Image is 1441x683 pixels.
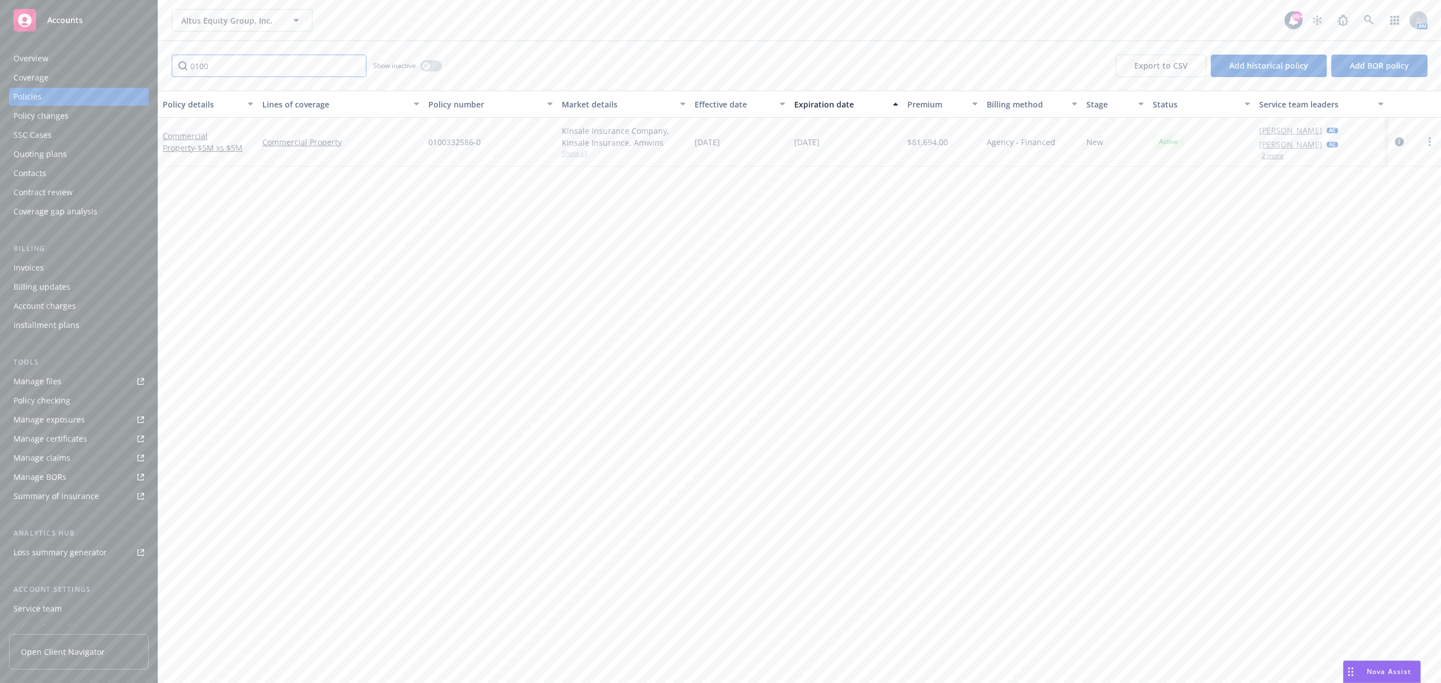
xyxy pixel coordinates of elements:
button: Service team leaders [1255,91,1388,118]
a: Quoting plans [9,145,149,163]
a: [PERSON_NAME] [1259,124,1322,136]
div: Policy changes [14,107,69,125]
a: Coverage [9,69,149,87]
a: Policy changes [9,107,149,125]
a: Manage files [9,372,149,390]
div: Coverage gap analysis [14,203,97,221]
a: Search [1358,9,1380,32]
a: Manage BORs [9,468,149,486]
div: Policy checking [14,392,70,410]
a: Sales relationships [9,619,149,637]
div: Manage files [14,372,61,390]
span: New [1086,136,1103,148]
button: Policy details [158,91,258,118]
div: Manage exposures [14,411,85,429]
a: Policy checking [9,392,149,410]
div: Market details [562,98,673,110]
div: Expiration date [794,98,886,110]
a: more [1423,135,1436,149]
a: Summary of insurance [9,487,149,505]
div: Account charges [14,297,76,315]
a: Switch app [1384,9,1406,32]
div: Analytics hub [9,528,149,539]
div: 99+ [1292,11,1303,21]
div: Billing updates [14,278,70,296]
div: Policies [14,88,42,106]
div: Manage BORs [14,468,66,486]
a: Manage claims [9,449,149,467]
span: Altus Equity Group, Inc. [181,15,279,26]
button: Stage [1082,91,1148,118]
button: Nova Assist [1343,660,1421,683]
button: Billing method [982,91,1082,118]
span: - $5M xs $5M [195,142,243,153]
button: Effective date [690,91,790,118]
div: Coverage [14,69,48,87]
a: Billing updates [9,278,149,296]
div: Contract review [14,183,73,201]
div: Invoices [14,259,44,277]
button: Status [1148,91,1255,118]
input: Filter by keyword... [172,55,366,77]
div: Status [1153,98,1238,110]
button: Lines of coverage [258,91,424,118]
button: Add historical policy [1211,55,1327,77]
a: [PERSON_NAME] [1259,138,1322,150]
span: Nova Assist [1367,667,1411,676]
a: Manage certificates [9,430,149,448]
span: [DATE] [695,136,720,148]
div: SSC Cases [14,126,52,144]
span: 0100332586-0 [428,136,481,148]
span: Active [1157,137,1180,147]
a: Contract review [9,183,149,201]
a: Report a Bug [1332,9,1354,32]
span: Add historical policy [1229,60,1308,71]
span: Agency - Financed [987,136,1055,148]
span: $81,694.00 [907,136,948,148]
span: Add BOR policy [1350,60,1409,71]
a: Contacts [9,164,149,182]
button: Expiration date [790,91,903,118]
div: Sales relationships [14,619,85,637]
div: Service team [14,600,62,618]
a: Account charges [9,297,149,315]
div: Quoting plans [14,145,67,163]
a: Accounts [9,5,149,36]
button: 2 more [1261,152,1284,159]
div: Loss summary generator [14,543,107,561]
a: Overview [9,50,149,68]
div: Manage certificates [14,430,87,448]
div: Overview [14,50,48,68]
a: Loss summary generator [9,543,149,561]
a: Commercial Property [262,136,419,148]
a: Manage exposures [9,411,149,429]
div: Service team leaders [1259,98,1371,110]
div: Stage [1086,98,1131,110]
span: Accounts [47,16,83,25]
a: SSC Cases [9,126,149,144]
button: Premium [903,91,983,118]
div: Drag to move [1344,661,1358,682]
a: Commercial Property [163,131,243,153]
a: Service team [9,600,149,618]
button: Policy number [424,91,557,118]
div: Billing [9,243,149,254]
button: Altus Equity Group, Inc. [172,9,312,32]
div: Tools [9,357,149,368]
div: Billing method [987,98,1065,110]
button: Market details [557,91,690,118]
div: Lines of coverage [262,98,407,110]
span: Show all [562,149,686,158]
span: [DATE] [794,136,820,148]
div: Account settings [9,584,149,595]
div: Policy number [428,98,540,110]
div: Kinsale Insurance Company, Kinsale Insurance, Amwins [562,125,686,149]
div: Installment plans [14,316,79,334]
a: Policies [9,88,149,106]
div: Policy details [163,98,241,110]
a: Coverage gap analysis [9,203,149,221]
span: Open Client Navigator [21,646,105,658]
button: Add BOR policy [1331,55,1427,77]
a: Installment plans [9,316,149,334]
